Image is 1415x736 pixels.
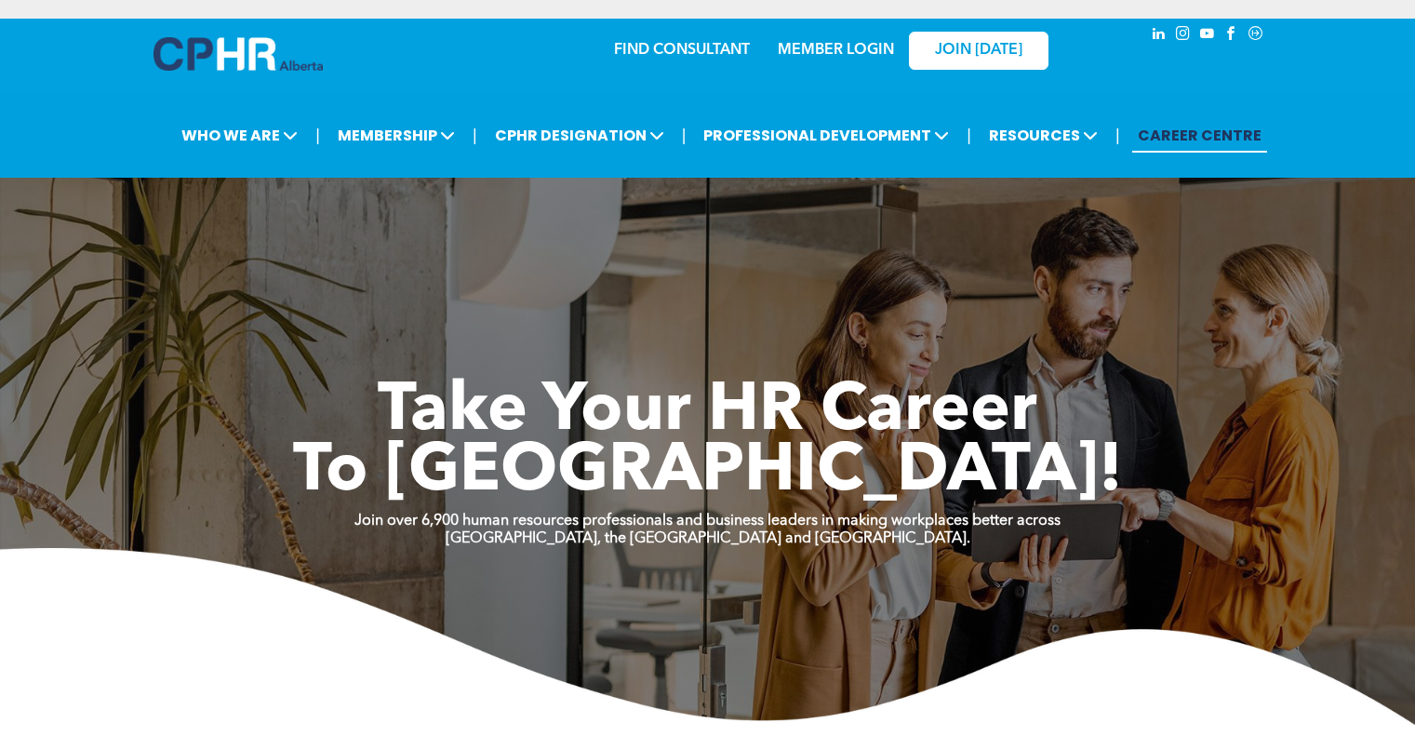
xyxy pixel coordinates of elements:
a: youtube [1197,23,1218,48]
a: instagram [1173,23,1194,48]
span: RESOURCES [983,118,1103,153]
a: JOIN [DATE] [909,32,1048,70]
span: JOIN [DATE] [935,42,1022,60]
a: MEMBER LOGIN [778,43,894,58]
li: | [967,116,971,154]
li: | [1115,116,1120,154]
li: | [473,116,477,154]
span: PROFESSIONAL DEVELOPMENT [698,118,954,153]
li: | [315,116,320,154]
li: | [682,116,687,154]
strong: Join over 6,900 human resources professionals and business leaders in making workplaces better ac... [354,514,1061,529]
span: WHO WE ARE [176,118,303,153]
a: facebook [1221,23,1242,48]
a: linkedin [1149,23,1169,48]
a: Social network [1246,23,1266,48]
a: CAREER CENTRE [1132,118,1267,153]
span: To [GEOGRAPHIC_DATA]! [293,439,1123,506]
span: Take Your HR Career [378,379,1037,446]
img: A blue and white logo for cp alberta [154,37,323,71]
strong: [GEOGRAPHIC_DATA], the [GEOGRAPHIC_DATA] and [GEOGRAPHIC_DATA]. [446,531,970,546]
span: MEMBERSHIP [332,118,461,153]
a: FIND CONSULTANT [614,43,750,58]
span: CPHR DESIGNATION [489,118,670,153]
